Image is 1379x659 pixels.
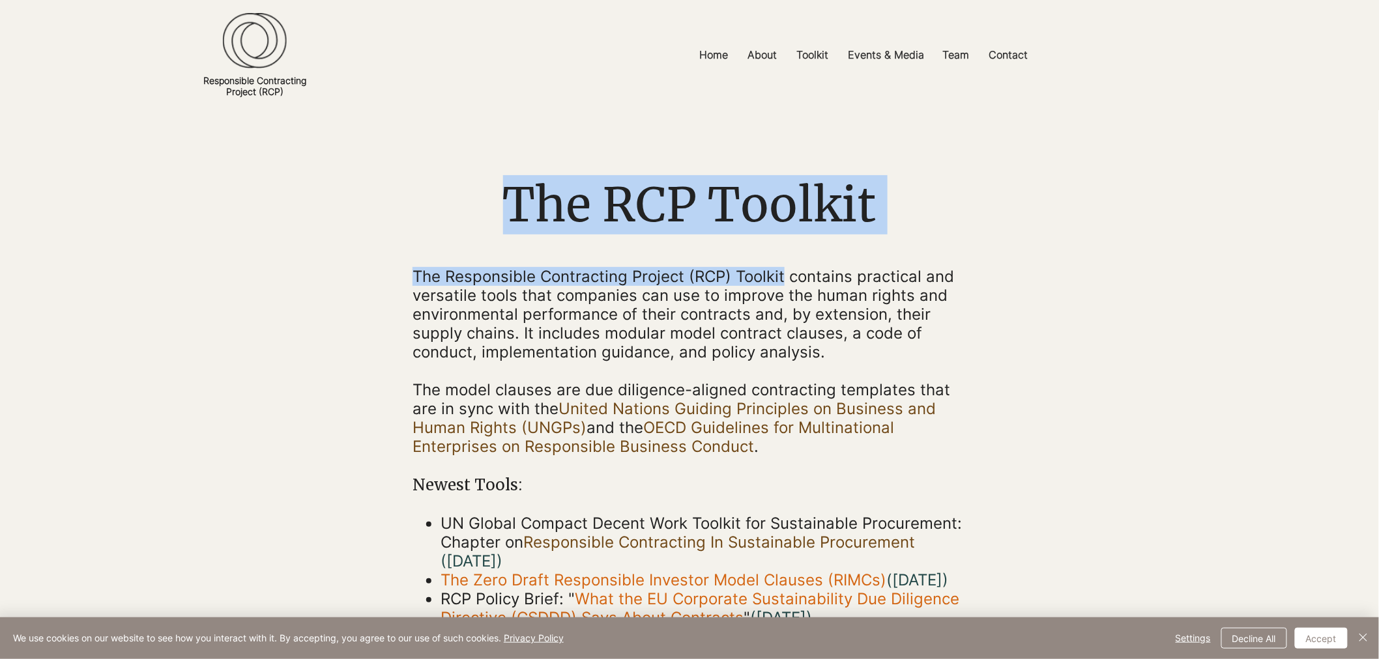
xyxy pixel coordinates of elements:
[936,40,976,70] p: Team
[441,589,959,627] a: What the EU Corporate Sustainability Due Diligence Directive (CSDDD) Says About Contracts
[933,40,979,70] a: Team
[982,40,1034,70] p: Contact
[750,608,812,627] span: ([DATE])
[413,399,936,437] a: United Nations Guiding Principles on Business and Human Rights (UNGPs)
[523,533,915,552] a: Responsible Contracting In Sustainable Procurement
[504,632,564,643] a: Privacy Policy
[533,40,1195,70] nav: Site
[413,267,954,361] span: The Responsible Contracting Project (RCP) Toolkit contains practical and versatile tools that com...
[790,40,835,70] p: Toolkit
[886,570,942,589] span: (
[441,514,962,570] span: UN Global Compact Decent Work Toolkit for Sustainable Procurement: Chapter on
[1221,628,1287,649] button: Decline All
[693,40,734,70] p: Home
[1356,628,1371,649] button: Close
[441,552,502,570] span: ([DATE])
[413,418,894,456] a: OECD Guidelines for Multinational Enterprises on Responsible Business Conduct
[841,40,931,70] p: Events & Media
[979,40,1038,70] a: Contact
[892,570,942,589] a: [DATE]
[441,589,959,627] span: RCP Policy Brief: " "
[203,75,306,97] a: Responsible ContractingProject (RCP)
[1356,630,1371,645] img: Close
[838,40,933,70] a: Events & Media
[738,40,787,70] a: About
[1176,628,1211,648] span: Settings
[1295,628,1348,649] button: Accept
[441,570,886,589] a: The Zero Draft Responsible Investor Model Clauses (RIMCs)
[413,380,950,456] span: The model clauses are due diligence-aligned contracting templates that are in sync with the and t...
[942,570,948,589] a: )
[413,475,523,495] span: Newest Tools:
[689,40,738,70] a: Home
[787,40,838,70] a: Toolkit
[741,40,783,70] p: About
[503,175,877,234] span: The RCP Toolkit
[13,632,564,644] span: We use cookies on our website to see how you interact with it. By accepting, you agree to our use...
